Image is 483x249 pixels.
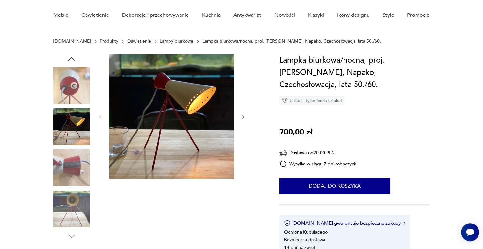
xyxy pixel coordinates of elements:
[284,229,328,235] li: Ochrona Kupującego
[53,191,90,227] img: Zdjęcie produktu Lampka biurkowa/nocna, proj. Josef Hůrka, Napako, Czechosłowacja, lata 50./60.
[274,3,295,28] a: Nowości
[233,3,261,28] a: Antykwariat
[403,222,405,225] img: Ikona strzałki w prawo
[202,39,381,44] p: Lampka biurkowa/nocna, proj. [PERSON_NAME], Napako, Czechosłowacja, lata 50./60.
[53,108,90,145] img: Zdjęcie produktu Lampka biurkowa/nocna, proj. Josef Hůrka, Napako, Czechosłowacja, lata 50./60.
[282,98,288,104] img: Ikona diamentu
[100,39,118,44] a: Produkty
[308,3,324,28] a: Klasyki
[279,126,312,138] p: 700,00 zł
[279,96,344,105] div: Unikat - tylko jedna sztuka!
[279,178,390,194] button: Dodaj do koszyka
[122,3,189,28] a: Dekoracje i przechowywanie
[284,220,291,226] img: Ikona certyfikatu
[279,160,357,168] div: Wysyłka w ciągu 7 dni roboczych
[279,54,430,91] h1: Lampka biurkowa/nocna, proj. [PERSON_NAME], Napako, Czechosłowacja, lata 50./60.
[53,39,91,44] a: [DOMAIN_NAME]
[53,67,90,104] img: Zdjęcie produktu Lampka biurkowa/nocna, proj. Josef Hůrka, Napako, Czechosłowacja, lata 50./60.
[383,3,394,28] a: Style
[53,149,90,186] img: Zdjęcie produktu Lampka biurkowa/nocna, proj. Josef Hůrka, Napako, Czechosłowacja, lata 50./60.
[337,3,370,28] a: Ikony designu
[109,54,234,179] img: Zdjęcie produktu Lampka biurkowa/nocna, proj. Josef Hůrka, Napako, Czechosłowacja, lata 50./60.
[81,3,109,28] a: Oświetlenie
[279,149,287,157] img: Ikona dostawy
[284,220,405,226] button: [DOMAIN_NAME] gwarantuje bezpieczne zakupy
[127,39,151,44] a: Oświetlenie
[461,223,479,241] iframe: Smartsupp widget button
[53,3,68,28] a: Meble
[279,149,357,157] div: Dostawa od 20,00 PLN
[407,3,430,28] a: Promocje
[160,39,193,44] a: Lampy biurkowe
[202,3,221,28] a: Kuchnia
[284,237,325,243] li: Bezpieczna dostawa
